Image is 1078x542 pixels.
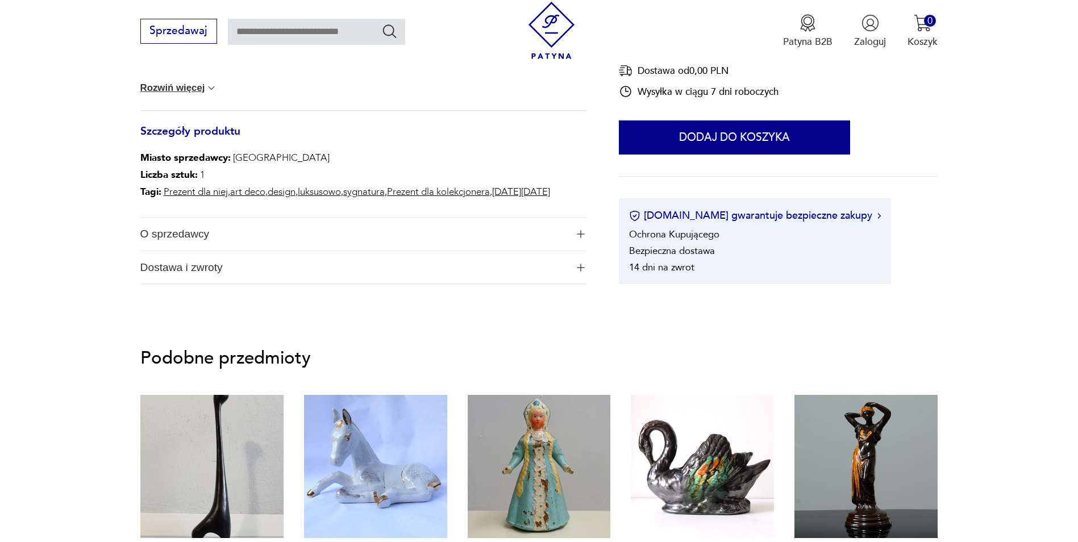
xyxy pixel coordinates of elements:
a: sygnatura [343,185,385,198]
div: Dostawa od 0,00 PLN [619,64,779,78]
button: Patyna B2B [783,14,833,48]
p: Zaloguj [854,35,886,48]
span: Dostawa i zwroty [140,251,568,284]
img: Ikona certyfikatu [629,210,640,222]
img: Ikonka użytkownika [861,14,879,32]
b: Miasto sprzedawcy : [140,151,231,164]
button: Zaloguj [854,14,886,48]
img: chevron down [206,82,217,94]
a: luksusowo [298,185,341,198]
button: Ikona plusaO sprzedawcy [140,218,586,251]
img: Ikona dostawy [619,64,632,78]
li: Ochrona Kupującego [629,228,719,241]
button: Sprzedawaj [140,19,217,44]
button: [DOMAIN_NAME] gwarantuje bezpieczne zakupy [629,209,881,223]
img: Ikona plusa [577,264,585,272]
div: 0 [924,15,936,27]
button: Szukaj [381,23,398,39]
p: , , , , , , [140,184,550,201]
a: Prezent dla niej [164,185,228,198]
a: art deco [230,185,265,198]
a: design [268,185,295,198]
a: Prezent dla kolekcjonera [387,185,490,198]
h3: Szczegóły produktu [140,127,586,150]
p: 1 [140,166,550,184]
div: Wysyłka w ciągu 7 dni roboczych [619,85,779,98]
p: [GEOGRAPHIC_DATA] [140,149,550,166]
button: 0Koszyk [908,14,938,48]
img: Ikona strzałki w prawo [877,213,881,219]
p: Podobne przedmioty [140,350,938,366]
b: Liczba sztuk: [140,168,198,181]
a: Ikona medaluPatyna B2B [783,14,833,48]
a: Sprzedawaj [140,27,217,36]
button: Ikona plusaDostawa i zwroty [140,251,586,284]
p: Koszyk [908,35,938,48]
li: Bezpieczna dostawa [629,244,715,257]
img: Ikona plusa [577,230,585,238]
button: Dodaj do koszyka [619,120,850,155]
img: Ikona medalu [799,14,817,32]
img: Ikona koszyka [914,14,931,32]
button: Rozwiń więcej [140,82,218,94]
p: Patyna B2B [783,35,833,48]
span: O sprzedawcy [140,218,568,251]
b: Tagi: [140,185,161,198]
li: 14 dni na zwrot [629,261,694,274]
a: [DATE][DATE] [492,185,550,198]
img: Patyna - sklep z meblami i dekoracjami vintage [523,2,580,59]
